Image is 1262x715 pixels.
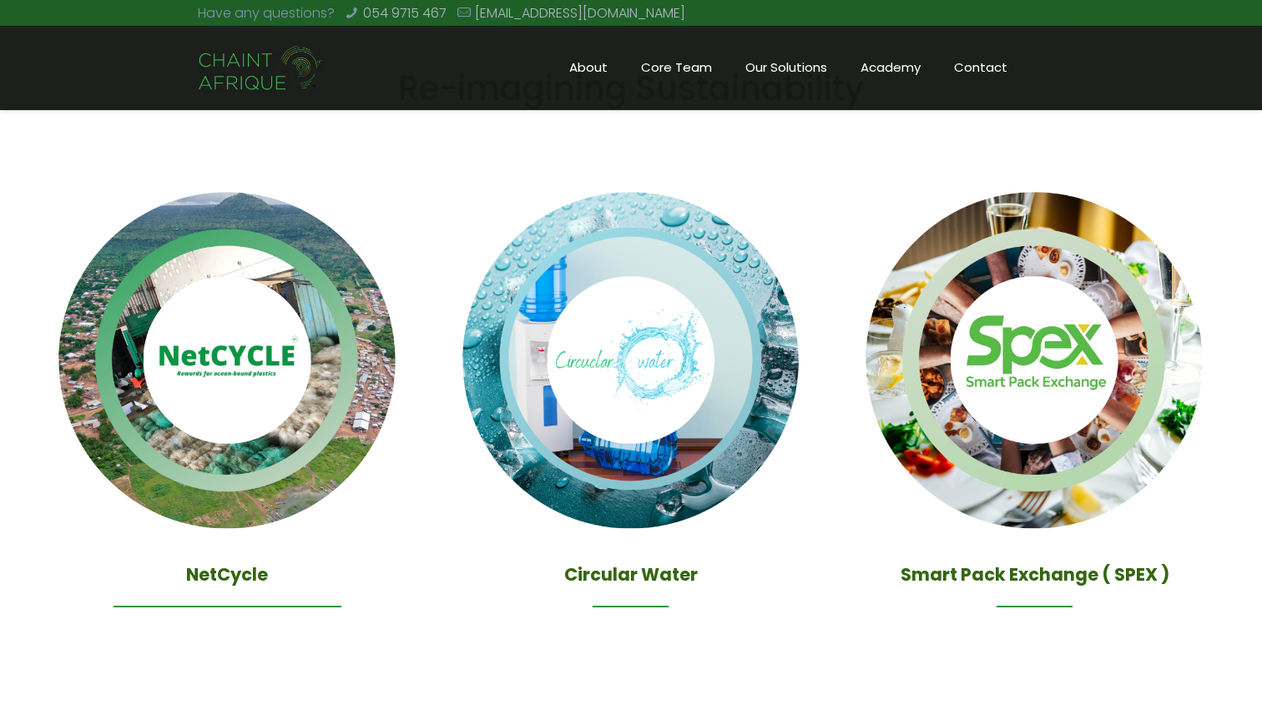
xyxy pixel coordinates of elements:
[442,170,821,627] a: circular-water-circular-1Circular Water
[844,26,937,109] a: Academy
[553,55,624,80] span: About
[38,562,417,587] h4: NetCycle
[937,26,1024,109] a: Contact
[624,55,729,80] span: Core Team
[845,170,1224,550] img: spex-circular-1
[442,170,821,550] img: circular-water-circular-1
[845,562,1224,587] h4: Smart Pack Exchange ( SPEX )
[38,170,417,627] a: netcycle-circularNetCycle
[363,3,447,23] a: 054 9715 467
[553,26,624,109] a: About
[729,26,844,109] a: Our Solutions
[729,55,844,80] span: Our Solutions
[844,55,937,80] span: Academy
[25,66,1237,111] h2: Re-imagining Sustainability
[442,562,821,587] h4: Circular Water
[475,3,685,23] a: [EMAIL_ADDRESS][DOMAIN_NAME]
[624,26,729,109] a: Core Team
[38,170,417,550] img: netcycle-circular
[198,26,324,109] a: Chaint Afrique
[937,55,1024,80] span: Contact
[198,43,324,93] img: Chaint_Afrique-20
